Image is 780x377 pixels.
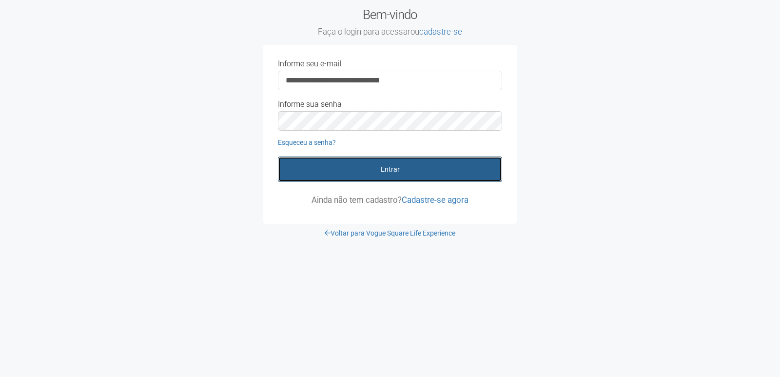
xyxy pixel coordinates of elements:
a: Voltar para Vogue Square Life Experience [325,229,455,237]
a: Cadastre-se agora [402,195,468,205]
a: Esqueceu a senha? [278,139,336,146]
a: cadastre-se [419,27,462,37]
h2: Bem-vindo [263,7,517,38]
p: Ainda não tem cadastro? [278,196,502,204]
label: Informe sua senha [278,100,342,109]
span: ou [410,27,462,37]
small: Faça o login para acessar [263,27,517,38]
label: Informe seu e-mail [278,60,342,68]
button: Entrar [278,157,502,182]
